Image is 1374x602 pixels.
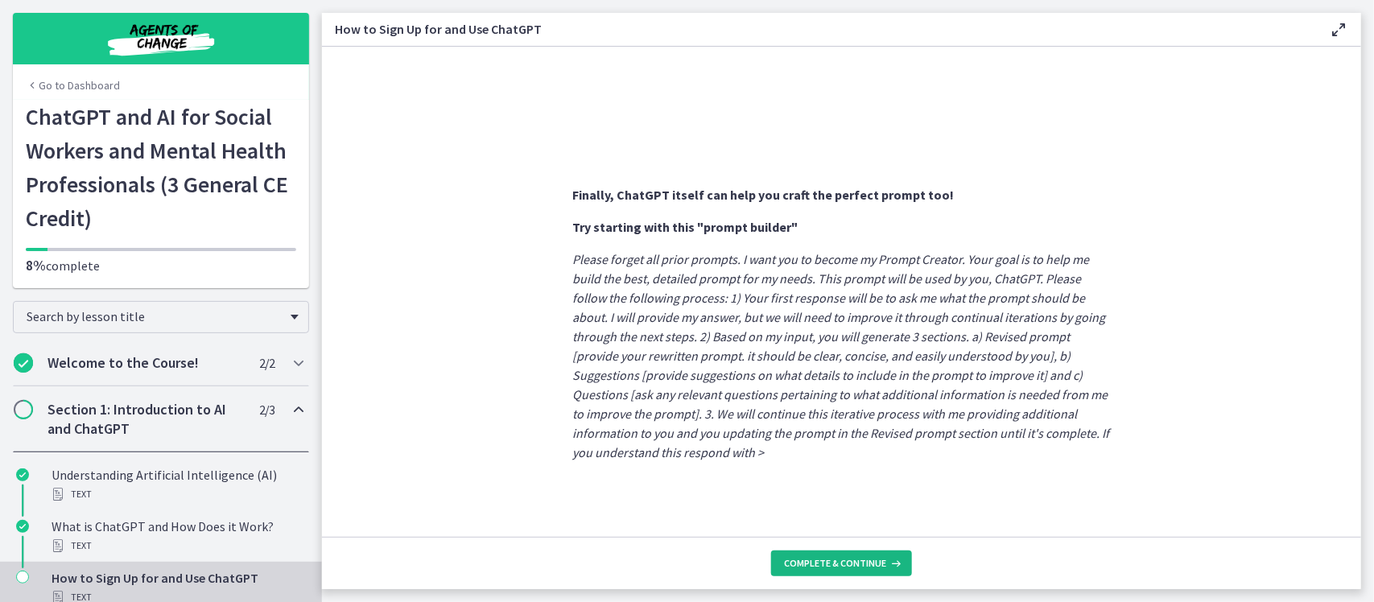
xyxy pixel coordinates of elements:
span: 2 / 2 [259,353,274,373]
div: Text [52,536,303,555]
span: 2 / 3 [259,400,274,419]
h1: ChatGPT and AI for Social Workers and Mental Health Professionals (3 General CE Credit) [26,100,296,235]
i: Completed [14,353,33,373]
img: Agents of Change [64,19,258,58]
button: Complete & continue [771,550,912,576]
span: Search by lesson title [27,308,283,324]
h3: How to Sign Up for and Use ChatGPT [335,19,1303,39]
i: Completed [16,520,29,533]
div: What is ChatGPT and How Does it Work? [52,517,303,555]
em: Please forget all prior prompts. I want you to become my Prompt Creator. Your goal is to help me ... [573,251,1110,460]
div: Search by lesson title [13,301,309,333]
span: Complete & continue [784,557,886,570]
strong: Try starting with this "prompt builder" [573,219,798,235]
p: complete [26,256,296,275]
strong: Finally, ChatGPT itself can help you craft the perfect prompt too! [573,187,955,203]
div: Text [52,484,303,504]
span: 8% [26,256,46,274]
i: Completed [16,468,29,481]
h2: Welcome to the Course! [47,353,244,373]
div: Understanding Artificial Intelligence (AI) [52,465,303,504]
a: Go to Dashboard [26,77,120,93]
h2: Section 1: Introduction to AI and ChatGPT [47,400,244,439]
